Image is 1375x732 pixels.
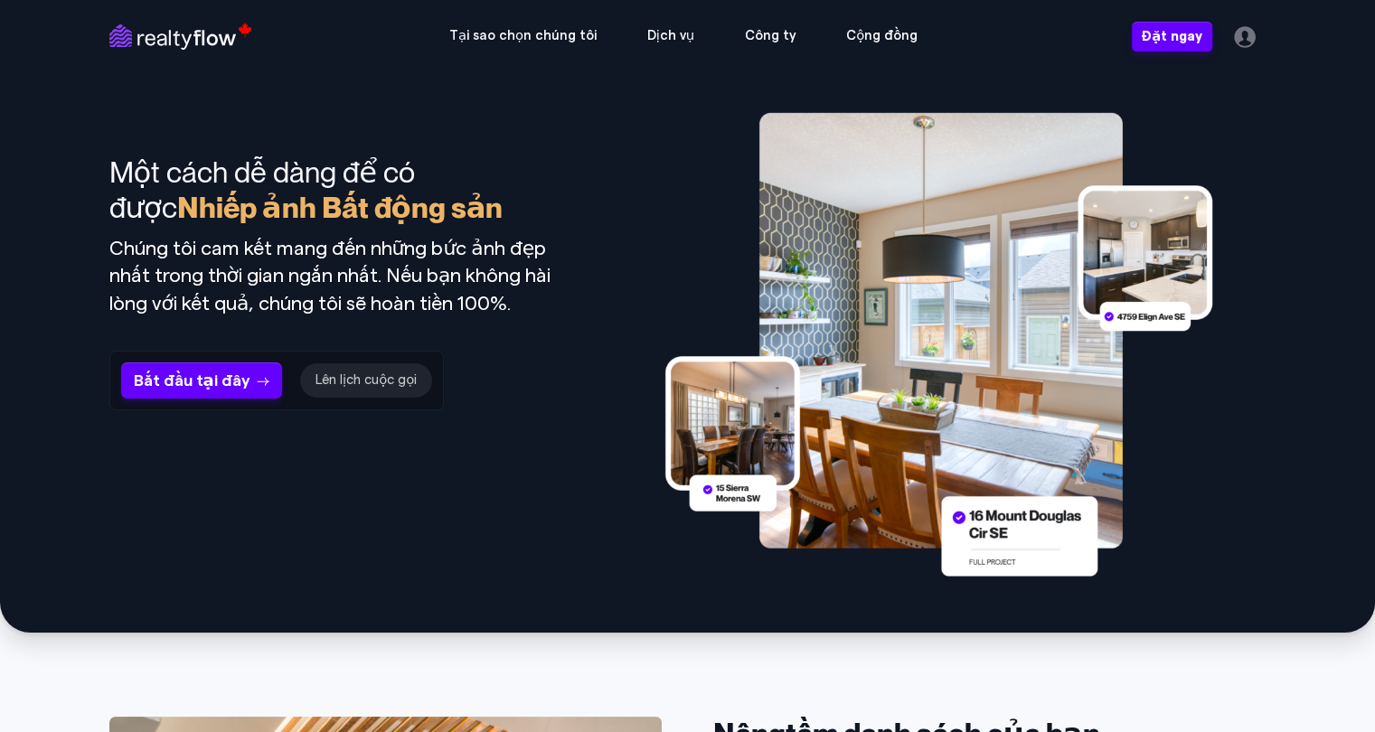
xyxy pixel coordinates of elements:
[612,72,1266,616] img: realtyflow-cover-realestate-photography
[107,273,226,287] font: Cuộc trò chuyện mới
[1142,30,1202,43] font: Đặt ngay
[177,190,504,226] font: Nhiếp ảnh Bất động sản
[846,29,918,42] font: Cộng đồng
[27,144,334,258] font: Chào mừng bạn đến với RealtyFlow. Hãy trò chuyện — Bắt đầu cuộc trò chuyện mới bên dưới.
[449,29,597,42] font: Tại sao chọn chúng tôi
[745,29,796,42] font: Công ty
[27,111,430,138] font: Chúng tôi có thể giúp gì cho bạn...
[1132,22,1212,52] a: Đặt ngay
[109,239,551,314] font: Chúng tôi cam kết mang đến những bức ảnh đẹp nhất trong thời gian ngắn nhất. Nếu bạn không hài lò...
[28,262,334,298] button: Cuộc trò chuyện mới
[109,23,236,50] a: Dịch vụ đại lý toàn diện cho các nhà môi giới bất động sản tại Calgary, Canada.
[27,29,56,58] img: Logo công ty
[121,362,282,399] a: Bắt đầu tại đây
[647,29,695,42] font: Dịch vụ
[315,373,417,387] font: Lên lịch cuộc gọi
[300,363,432,397] a: Lên lịch cuộc gọi
[134,372,250,389] font: Bắt đầu tại đây
[109,155,416,224] font: Một cách dễ dàng để có được
[127,632,253,645] font: Chúng tôi chạy trên Gist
